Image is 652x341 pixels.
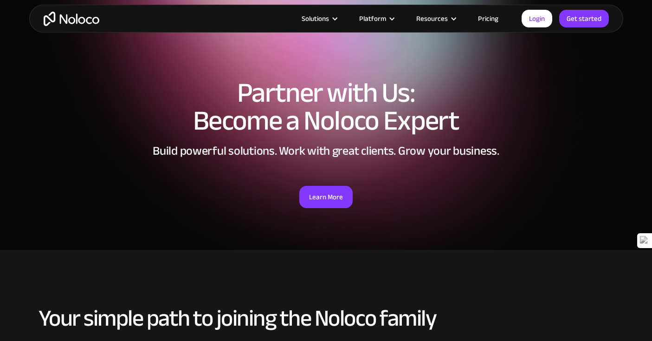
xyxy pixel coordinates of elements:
div: Solutions [302,13,329,25]
div: Resources [416,13,448,25]
a: Get started [559,10,609,27]
h1: Partner with Us: Become a Noloco Expert [39,79,614,135]
strong: Build powerful solutions. Work with great clients. Grow your business. [153,139,499,162]
a: home [44,12,99,26]
h2: Your simple path to joining the Noloco family [39,306,614,331]
div: Platform [348,13,405,25]
div: Resources [405,13,466,25]
a: Learn More [299,186,353,208]
div: Platform [359,13,386,25]
a: Login [522,10,552,27]
a: Pricing [466,13,510,25]
div: Solutions [290,13,348,25]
